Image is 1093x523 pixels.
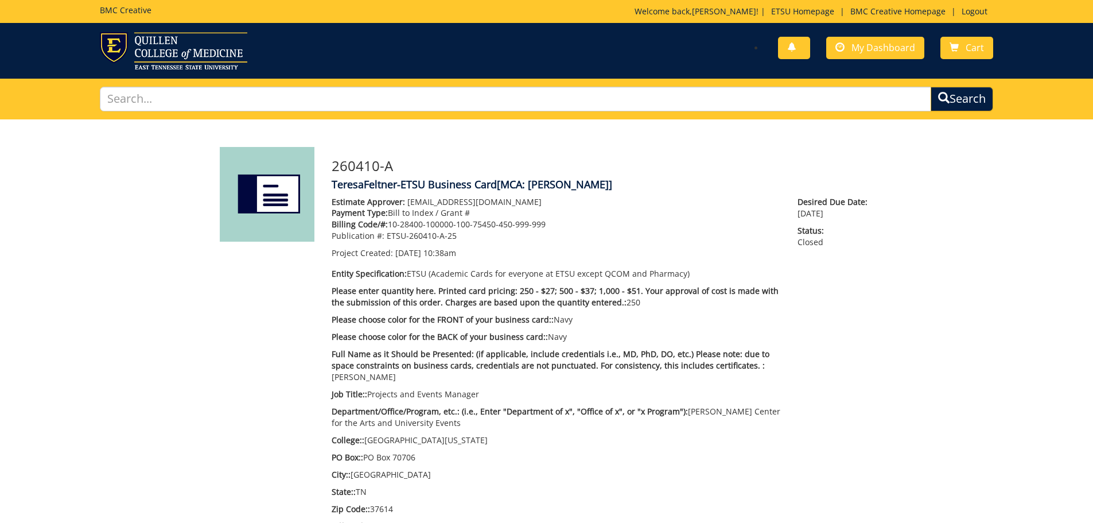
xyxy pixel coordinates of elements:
[956,6,993,17] a: Logout
[966,41,984,54] span: Cart
[332,196,781,208] p: [EMAIL_ADDRESS][DOMAIN_NAME]
[798,196,873,219] p: [DATE]
[332,486,356,497] span: State::
[387,230,457,241] span: ETSU-260410-A-25
[332,219,781,230] p: 10-28400-100000-100-75450-450-999-999
[692,6,756,17] a: [PERSON_NAME]
[332,348,781,383] p: [PERSON_NAME]
[798,225,873,248] p: Closed
[931,87,993,111] button: Search
[332,179,874,191] h4: TeresaFeltner-ETSU Business Card
[332,452,781,463] p: PO Box 70706
[332,348,769,371] span: Full Name as it Should be Presented: (if applicable, include credentials i.e., MD, PhD, DO, etc.)...
[220,147,314,242] img: Product featured image
[826,37,924,59] a: My Dashboard
[332,196,405,207] span: Estimate Approver:
[851,41,915,54] span: My Dashboard
[497,177,612,191] span: [MCA: [PERSON_NAME]]
[332,268,781,280] p: ETSU (Academic Cards for everyone at ETSU except QCOM and Pharmacy)
[332,469,351,480] span: City::
[332,207,388,218] span: Payment Type:
[332,285,779,308] span: Please enter quantity here. Printed card pricing: 250 - $27; 500 - $37; 1,000 - $51. Your approva...
[332,230,384,241] span: Publication #:
[332,389,367,400] span: Job Title::
[635,6,993,17] p: Welcome back, ! | | |
[395,247,456,258] span: [DATE] 10:38am
[100,32,247,69] img: ETSU logo
[332,486,781,498] p: TN
[100,87,932,111] input: Search...
[332,331,548,342] span: Please choose color for the BACK of your business card::
[332,158,874,173] h3: 260410-A
[332,285,781,308] p: 250
[798,196,873,208] span: Desired Due Date:
[845,6,951,17] a: BMC Creative Homepage
[332,503,781,515] p: 37614
[332,314,781,326] p: Navy
[332,219,388,230] span: Billing Code/#:
[332,268,407,279] span: Entity Specification:
[100,6,151,14] h5: BMC Creative
[332,207,781,219] p: Bill to Index / Grant #
[765,6,840,17] a: ETSU Homepage
[332,247,393,258] span: Project Created:
[940,37,993,59] a: Cart
[798,225,873,237] span: Status:
[332,406,781,429] p: [PERSON_NAME] Center for the Arts and University Events
[332,435,781,446] p: [GEOGRAPHIC_DATA][US_STATE]
[332,314,554,325] span: Please choose color for the FRONT of your business card::
[332,452,363,463] span: PO Box::
[332,331,781,343] p: Navy
[332,406,688,417] span: Department/Office/Program, etc.: (i.e., Enter "Department of x", "Office of x", or "x Program"):
[332,503,370,514] span: Zip Code::
[332,469,781,481] p: [GEOGRAPHIC_DATA]
[332,435,364,445] span: College::
[332,389,781,400] p: Projects and Events Manager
